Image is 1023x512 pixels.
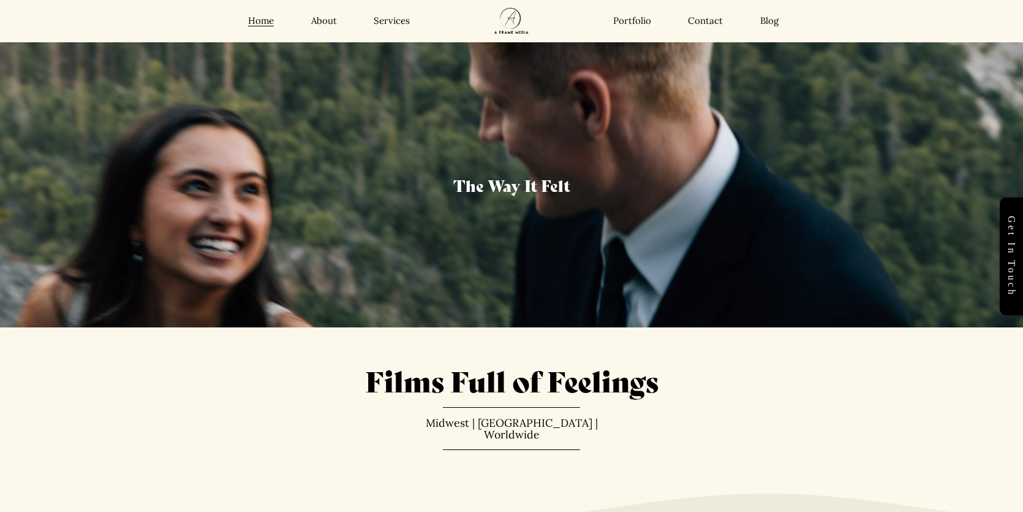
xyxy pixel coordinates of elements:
[688,15,723,28] a: Contact
[374,15,410,28] a: Services
[248,15,274,28] a: Home
[407,417,616,441] p: Midwest | [GEOGRAPHIC_DATA] | Worldwide
[760,15,779,28] a: Blog
[453,174,570,196] span: The Way It Felt
[613,15,651,28] a: Portfolio
[311,15,337,28] a: About
[83,362,940,399] h1: Films Full of Feelings
[1000,197,1023,315] a: Get in touch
